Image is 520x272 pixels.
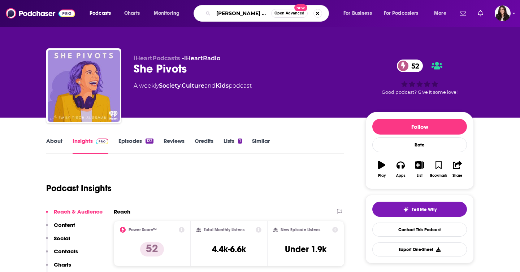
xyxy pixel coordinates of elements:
p: Contacts [54,248,78,255]
a: InsightsPodchaser Pro [73,137,108,154]
a: Kids [216,82,229,89]
button: Open AdvancedNew [271,9,308,18]
img: Podchaser Pro [96,139,108,144]
button: open menu [429,8,455,19]
a: iHeartRadio [184,55,220,62]
button: Share [448,156,467,182]
span: Monitoring [154,8,179,18]
span: Logged in as RebeccaShapiro [495,5,511,21]
p: Social [54,235,70,242]
a: Episodes122 [118,137,153,154]
h2: New Episode Listens [281,227,320,232]
img: User Profile [495,5,511,21]
a: Show notifications dropdown [457,7,469,19]
button: Content [46,221,75,235]
span: , [181,82,182,89]
div: A weekly podcast [134,82,252,90]
span: 52 [404,60,423,72]
div: List [417,174,422,178]
span: Open Advanced [274,12,304,15]
p: Charts [54,261,71,268]
div: 1 [238,139,242,144]
h2: Reach [114,208,130,215]
button: Reach & Audience [46,208,103,221]
h1: Podcast Insights [46,183,112,194]
button: tell me why sparkleTell Me Why [372,202,467,217]
span: • [182,55,220,62]
span: Good podcast? Give it some love! [382,89,458,95]
input: Search podcasts, credits, & more... [213,8,271,19]
div: Search podcasts, credits, & more... [200,5,336,22]
button: Play [372,156,391,182]
span: iHeartPodcasts [134,55,180,62]
p: 52 [140,242,164,256]
div: 122 [146,139,153,144]
p: Reach & Audience [54,208,103,215]
a: Similar [252,137,270,154]
div: Play [378,174,386,178]
button: open menu [338,8,381,19]
span: Podcasts [90,8,111,18]
span: For Business [343,8,372,18]
span: For Podcasters [384,8,419,18]
div: Apps [396,174,406,178]
button: Show profile menu [495,5,511,21]
a: Show notifications dropdown [475,7,486,19]
button: List [410,156,429,182]
div: Bookmark [430,174,447,178]
a: Contact This Podcast [372,223,467,237]
a: Credits [195,137,213,154]
button: Bookmark [429,156,448,182]
span: Tell Me Why [412,207,437,212]
button: open menu [84,8,120,19]
p: Content [54,221,75,228]
a: Charts [120,8,144,19]
div: 52Good podcast? Give it some love! [365,55,474,100]
h3: 4.4k-6.6k [212,244,246,255]
a: Lists1 [224,137,242,154]
span: More [434,8,446,18]
img: Podchaser - Follow, Share and Rate Podcasts [6,6,75,20]
h2: Total Monthly Listens [204,227,244,232]
button: Social [46,235,70,248]
a: About [46,137,62,154]
button: open menu [379,8,429,19]
img: She Pivots [48,50,120,122]
button: Apps [391,156,410,182]
span: New [294,4,307,11]
h2: Power Score™ [129,227,157,232]
button: Follow [372,119,467,135]
div: Share [452,174,462,178]
span: Charts [124,8,140,18]
a: 52 [397,60,423,72]
h3: Under 1.9k [285,244,326,255]
a: Reviews [164,137,185,154]
button: Contacts [46,248,78,261]
button: Export One-Sheet [372,242,467,256]
img: tell me why sparkle [403,207,409,212]
div: Rate [372,137,467,152]
span: and [204,82,216,89]
a: Society [159,82,181,89]
button: open menu [149,8,189,19]
a: Culture [182,82,204,89]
